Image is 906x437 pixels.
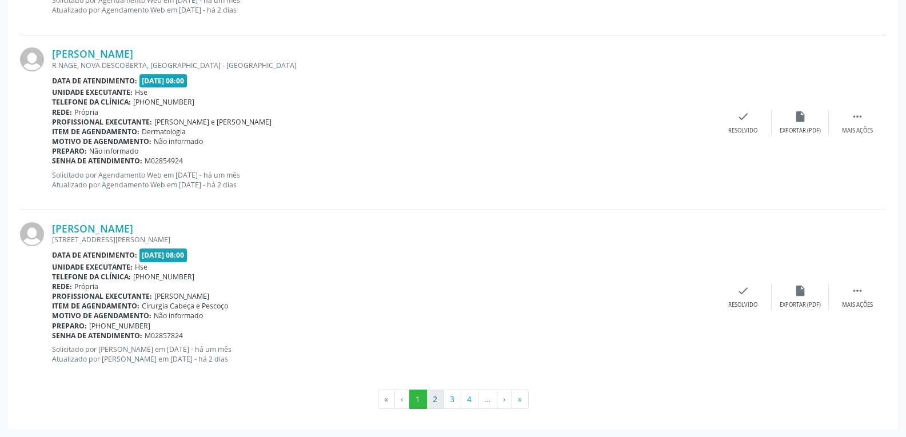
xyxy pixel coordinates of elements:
i: insert_drive_file [794,110,807,123]
p: Solicitado por Agendamento Web em [DATE] - há um mês Atualizado por Agendamento Web em [DATE] - h... [52,170,715,190]
p: Solicitado por [PERSON_NAME] em [DATE] - há um mês Atualizado por [PERSON_NAME] em [DATE] - há 2 ... [52,344,715,364]
button: Go to page 2 [426,390,444,409]
i: insert_drive_file [794,284,807,297]
b: Rede: [52,282,72,291]
button: Go to page 1 [409,390,427,409]
b: Data de atendimento: [52,250,137,260]
img: img [20,222,44,246]
div: R NAGE, NOVA DESCOBERTA, [GEOGRAPHIC_DATA] - [GEOGRAPHIC_DATA] [52,61,715,70]
span: Hse [135,87,147,97]
span: Cirurgia Cabeça e Pescoço [142,301,228,311]
span: Não informado [154,311,203,320]
button: Go to last page [512,390,529,409]
button: Go to next page [497,390,512,409]
i:  [851,284,864,297]
i: check [737,284,749,297]
span: [DATE] 08:00 [139,74,187,87]
b: Item de agendamento: [52,127,139,137]
span: [DATE] 08:00 [139,248,187,262]
b: Profissional executante: [52,291,152,301]
button: Go to page 4 [461,390,478,409]
b: Unidade executante: [52,87,133,97]
b: Motivo de agendamento: [52,137,151,146]
span: [PERSON_NAME] e [PERSON_NAME] [154,117,272,127]
span: [PHONE_NUMBER] [89,321,150,331]
ul: Pagination [20,390,886,409]
a: [PERSON_NAME] [52,47,133,60]
b: Motivo de agendamento: [52,311,151,320]
b: Unidade executante: [52,262,133,272]
div: Mais ações [842,301,873,309]
i:  [851,110,864,123]
b: Data de atendimento: [52,76,137,86]
div: Resolvido [728,301,757,309]
img: img [20,47,44,71]
b: Senha de atendimento: [52,331,142,340]
div: Exportar (PDF) [780,127,821,135]
span: Não informado [89,146,138,156]
span: Própria [74,282,98,291]
span: [PHONE_NUMBER] [133,97,194,107]
div: Resolvido [728,127,757,135]
b: Senha de atendimento: [52,156,142,166]
b: Item de agendamento: [52,301,139,311]
b: Preparo: [52,321,87,331]
div: Exportar (PDF) [780,301,821,309]
span: M02854924 [145,156,183,166]
span: Dermatologia [142,127,186,137]
i: check [737,110,749,123]
div: Mais ações [842,127,873,135]
span: Própria [74,107,98,117]
a: [PERSON_NAME] [52,222,133,235]
span: [PERSON_NAME] [154,291,209,301]
b: Preparo: [52,146,87,156]
span: Não informado [154,137,203,146]
b: Telefone da clínica: [52,272,131,282]
b: Rede: [52,107,72,117]
button: Go to page 3 [444,390,461,409]
b: Profissional executante: [52,117,152,127]
b: Telefone da clínica: [52,97,131,107]
div: [STREET_ADDRESS][PERSON_NAME] [52,235,715,244]
span: [PHONE_NUMBER] [133,272,194,282]
span: M02857824 [145,331,183,340]
span: Hse [135,262,147,272]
